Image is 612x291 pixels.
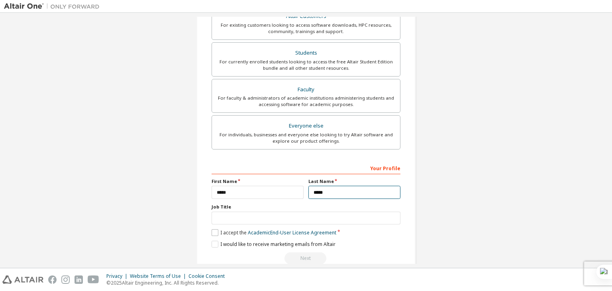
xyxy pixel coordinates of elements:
[106,279,229,286] p: © 2025 Altair Engineering, Inc. All Rights Reserved.
[212,161,400,174] div: Your Profile
[217,84,395,95] div: Faculty
[212,229,336,236] label: I accept the
[217,120,395,132] div: Everyone else
[217,132,395,144] div: For individuals, businesses and everyone else looking to try Altair software and explore our prod...
[212,252,400,264] div: Read and acccept EULA to continue
[217,59,395,71] div: For currently enrolled students looking to access the free Altair Student Edition bundle and all ...
[61,275,70,284] img: instagram.svg
[212,204,400,210] label: Job Title
[212,178,304,185] label: First Name
[88,275,99,284] img: youtube.svg
[130,273,188,279] div: Website Terms of Use
[217,47,395,59] div: Students
[48,275,57,284] img: facebook.svg
[217,22,395,35] div: For existing customers looking to access software downloads, HPC resources, community, trainings ...
[106,273,130,279] div: Privacy
[308,178,400,185] label: Last Name
[248,229,336,236] a: Academic End-User License Agreement
[2,275,43,284] img: altair_logo.svg
[188,273,229,279] div: Cookie Consent
[212,241,335,248] label: I would like to receive marketing emails from Altair
[4,2,104,10] img: Altair One
[217,95,395,108] div: For faculty & administrators of academic institutions administering students and accessing softwa...
[75,275,83,284] img: linkedin.svg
